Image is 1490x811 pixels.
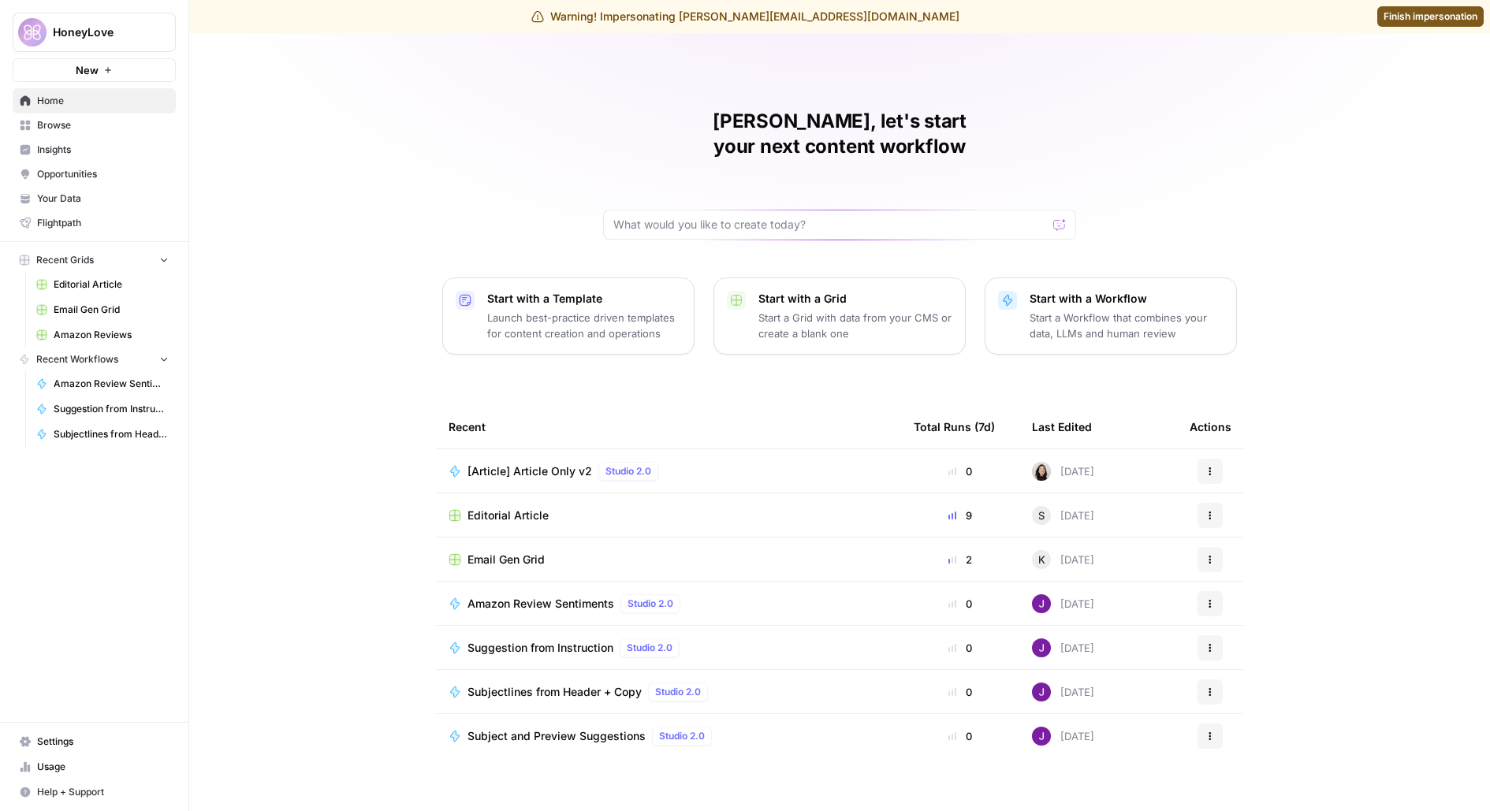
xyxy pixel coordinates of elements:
a: Email Gen Grid [29,297,176,322]
a: Suggestion from Instruction [29,396,176,422]
div: 0 [914,463,1007,479]
a: Insights [13,137,176,162]
button: New [13,58,176,82]
span: [Article] Article Only v2 [467,463,592,479]
span: S [1038,508,1045,523]
span: Amazon Review Sentiments [54,377,169,391]
a: Amazon Review SentimentsStudio 2.0 [449,594,888,613]
button: Recent Grids [13,248,176,272]
div: Recent [449,405,888,448]
span: Editorial Article [467,508,549,523]
img: t5ef5oef8zpw1w4g2xghobes91mw [1032,462,1051,481]
span: Settings [37,735,169,749]
a: Flightpath [13,210,176,236]
span: Subject and Preview Suggestions [467,728,646,744]
p: Start with a Template [487,291,681,307]
img: nj1ssy6o3lyd6ijko0eoja4aphzn [1032,594,1051,613]
span: HoneyLove [53,24,148,40]
h1: [PERSON_NAME], let's start your next content workflow [603,109,1076,159]
span: Studio 2.0 [659,729,705,743]
input: What would you like to create today? [613,217,1047,233]
button: Workspace: HoneyLove [13,13,176,52]
span: New [76,62,99,78]
span: Help + Support [37,785,169,799]
span: Studio 2.0 [605,464,651,478]
a: Amazon Review Sentiments [29,371,176,396]
img: nj1ssy6o3lyd6ijko0eoja4aphzn [1032,683,1051,701]
a: [Article] Article Only v2Studio 2.0 [449,462,888,481]
span: Subjectlines from Header + Copy [54,427,169,441]
span: Usage [37,760,169,774]
p: Start a Workflow that combines your data, LLMs and human review [1030,310,1224,341]
span: Amazon Reviews [54,328,169,342]
div: [DATE] [1032,550,1094,569]
button: Start with a TemplateLaunch best-practice driven templates for content creation and operations [442,277,695,355]
img: HoneyLove Logo [18,18,47,47]
p: Launch best-practice driven templates for content creation and operations [487,310,681,341]
span: Studio 2.0 [628,597,673,611]
span: Suggestion from Instruction [467,640,613,656]
a: Your Data [13,186,176,211]
span: Studio 2.0 [627,641,672,655]
span: Your Data [37,192,169,206]
span: Email Gen Grid [467,552,545,567]
div: 2 [914,552,1007,567]
a: Editorial Article [29,272,176,297]
a: Email Gen Grid [449,552,888,567]
a: Amazon Reviews [29,322,176,348]
a: Finish impersonation [1377,6,1484,27]
div: [DATE] [1032,638,1094,657]
button: Help + Support [13,779,176,805]
a: Browse [13,113,176,138]
a: Editorial Article [449,508,888,523]
span: Amazon Review Sentiments [467,596,614,612]
p: Start a Grid with data from your CMS or create a blank one [758,310,952,341]
button: Start with a GridStart a Grid with data from your CMS or create a blank one [713,277,966,355]
a: Settings [13,729,176,754]
span: Finish impersonation [1384,9,1477,24]
span: Suggestion from Instruction [54,402,169,416]
a: Subject and Preview SuggestionsStudio 2.0 [449,727,888,746]
span: Home [37,94,169,108]
p: Start with a Grid [758,291,952,307]
span: Subjectlines from Header + Copy [467,684,642,700]
div: [DATE] [1032,462,1094,481]
button: Start with a WorkflowStart a Workflow that combines your data, LLMs and human review [985,277,1237,355]
span: Browse [37,118,169,132]
span: Email Gen Grid [54,303,169,317]
span: Insights [37,143,169,157]
span: Studio 2.0 [655,685,701,699]
span: Opportunities [37,167,169,181]
a: Home [13,88,176,113]
div: 0 [914,728,1007,744]
div: 0 [914,640,1007,656]
div: [DATE] [1032,683,1094,701]
div: 0 [914,684,1007,700]
img: nj1ssy6o3lyd6ijko0eoja4aphzn [1032,727,1051,746]
button: Recent Workflows [13,348,176,371]
div: 0 [914,596,1007,612]
span: Flightpath [37,216,169,230]
span: Recent Workflows [36,352,118,366]
span: Recent Grids [36,253,94,267]
div: Actions [1190,405,1231,448]
div: [DATE] [1032,506,1094,525]
p: Start with a Workflow [1030,291,1224,307]
span: Editorial Article [54,277,169,292]
div: [DATE] [1032,727,1094,746]
div: Last Edited [1032,405,1092,448]
div: Total Runs (7d) [914,405,995,448]
div: [DATE] [1032,594,1094,613]
a: Subjectlines from Header + Copy [29,422,176,447]
a: Suggestion from InstructionStudio 2.0 [449,638,888,657]
a: Subjectlines from Header + CopyStudio 2.0 [449,683,888,701]
a: Usage [13,754,176,779]
span: K [1038,552,1045,567]
a: Opportunities [13,162,176,187]
img: nj1ssy6o3lyd6ijko0eoja4aphzn [1032,638,1051,657]
div: 9 [914,508,1007,523]
div: Warning! Impersonating [PERSON_NAME][EMAIL_ADDRESS][DOMAIN_NAME] [531,9,959,24]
